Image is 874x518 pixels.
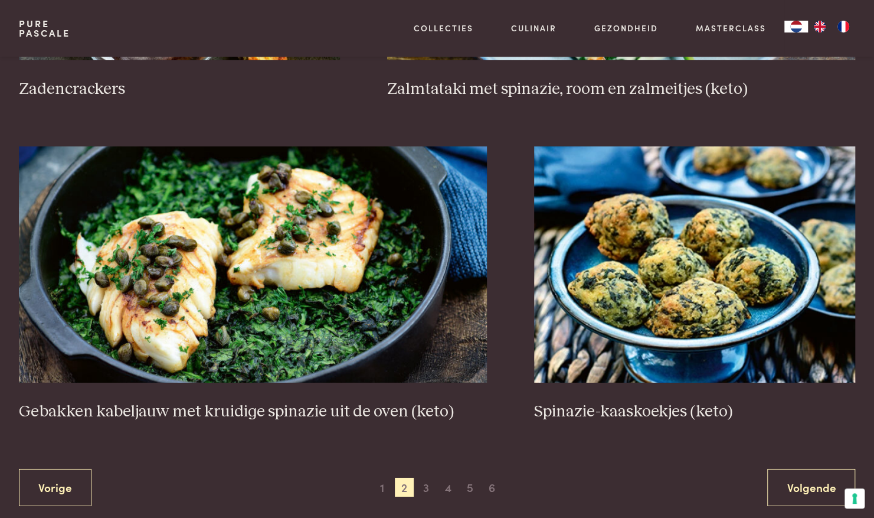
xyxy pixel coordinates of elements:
span: 5 [460,478,479,497]
div: Language [784,21,808,32]
ul: Language list [808,21,855,32]
span: 3 [417,478,436,497]
h3: Zadencrackers [19,79,340,100]
a: Collecties [414,22,473,34]
a: PurePascale [19,19,70,38]
img: Gebakken kabeljauw met kruidige spinazie uit de oven (keto) [19,146,487,383]
span: 2 [395,478,414,497]
a: Gezondheid [594,22,658,34]
a: Vorige [19,469,91,506]
a: Culinair [511,22,557,34]
a: Volgende [767,469,855,506]
a: Gebakken kabeljauw met kruidige spinazie uit de oven (keto) Gebakken kabeljauw met kruidige spina... [19,146,487,422]
h3: Spinazie-kaaskoekjes (keto) [534,402,855,422]
h3: Gebakken kabeljauw met kruidige spinazie uit de oven (keto) [19,402,487,422]
span: 1 [373,478,392,497]
a: EN [808,21,832,32]
span: 4 [438,478,457,497]
h3: Zalmtataki met spinazie, room en zalmeitjes (keto) [387,79,856,100]
span: 6 [483,478,502,497]
a: Masterclass [695,22,765,34]
button: Uw voorkeuren voor toestemming voor trackingtechnologieën [844,488,865,509]
aside: Language selected: Nederlands [784,21,855,32]
a: NL [784,21,808,32]
a: FR [832,21,855,32]
img: Spinazie-kaaskoekjes (keto) [534,146,855,383]
a: Spinazie-kaaskoekjes (keto) Spinazie-kaaskoekjes (keto) [534,146,855,422]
